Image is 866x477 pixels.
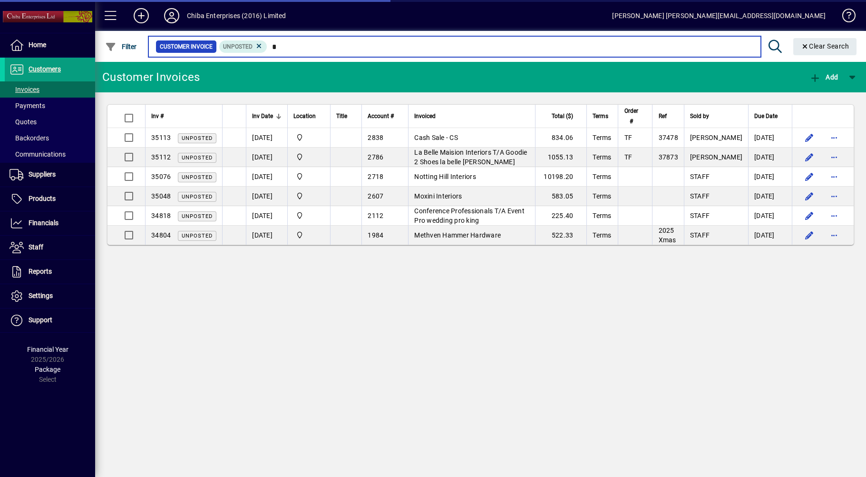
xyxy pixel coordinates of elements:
[151,111,216,121] div: Inv #
[827,169,842,184] button: More options
[658,111,678,121] div: Ref
[246,148,287,167] td: [DATE]
[593,173,611,180] span: Terms
[690,212,710,219] span: STAFF
[182,135,213,141] span: Unposted
[5,114,95,130] a: Quotes
[5,146,95,162] a: Communications
[690,192,710,200] span: STAFF
[690,231,710,239] span: STAFF
[151,212,171,219] span: 34818
[246,128,287,148] td: [DATE]
[151,173,171,180] span: 35076
[827,130,842,145] button: More options
[835,2,854,33] a: Knowledge Base
[5,33,95,57] a: Home
[10,86,39,93] span: Invoices
[182,174,213,180] span: Unposted
[593,212,611,219] span: Terms
[29,316,52,324] span: Support
[414,134,458,141] span: Cash Sale - CS
[5,130,95,146] a: Backorders
[293,111,324,121] div: Location
[336,111,356,121] div: Title
[182,233,213,239] span: Unposted
[10,134,49,142] span: Backorders
[156,7,187,24] button: Profile
[151,192,171,200] span: 35048
[5,211,95,235] a: Financials
[368,111,402,121] div: Account #
[414,149,527,166] span: La Belle Maision Interiors T/A Goodie 2 Shoes la belle [PERSON_NAME]
[624,153,632,161] span: TF
[414,192,462,200] span: Moxini Interiors
[802,228,817,243] button: Edit
[748,226,792,245] td: [DATE]
[658,134,678,141] span: 37478
[10,118,37,126] span: Quotes
[29,243,43,251] span: Staff
[29,292,53,299] span: Settings
[748,128,792,148] td: [DATE]
[246,226,287,245] td: [DATE]
[535,226,587,245] td: 522.33
[246,206,287,226] td: [DATE]
[624,106,646,127] div: Order #
[27,346,68,353] span: Financial Year
[414,173,476,180] span: Notting Hill Interiors
[368,111,394,121] span: Account #
[5,260,95,284] a: Reports
[748,148,792,167] td: [DATE]
[690,173,710,180] span: STAFF
[187,8,286,23] div: Chiba Enterprises (2016) Limited
[827,189,842,204] button: More options
[5,81,95,98] a: Invoices
[160,42,213,51] span: Customer Invoice
[368,212,383,219] span: 2112
[802,189,817,204] button: Edit
[748,206,792,226] td: [DATE]
[658,153,678,161] span: 37873
[10,102,45,109] span: Payments
[126,7,156,24] button: Add
[690,134,742,141] span: [PERSON_NAME]
[105,43,137,50] span: Filter
[593,134,611,141] span: Terms
[5,98,95,114] a: Payments
[748,167,792,187] td: [DATE]
[552,111,573,121] span: Total ($)
[414,111,529,121] div: Invoiced
[802,130,817,145] button: Edit
[535,187,587,206] td: 583.05
[754,111,786,121] div: Due Date
[624,106,638,127] span: Order #
[535,148,587,167] td: 1055.13
[754,111,778,121] span: Due Date
[29,41,46,49] span: Home
[5,284,95,308] a: Settings
[5,308,95,332] a: Support
[151,231,171,239] span: 34804
[658,111,666,121] span: Ref
[658,227,676,244] span: 2025 Xmas
[29,65,61,73] span: Customers
[368,173,383,180] span: 2718
[827,149,842,165] button: More options
[535,128,587,148] td: 834.06
[252,111,273,121] span: Inv Date
[182,155,213,161] span: Unposted
[368,192,383,200] span: 2607
[103,38,139,55] button: Filter
[593,192,611,200] span: Terms
[368,153,383,161] span: 2786
[102,70,200,85] div: Customer Invoices
[690,111,742,121] div: Sold by
[35,366,60,373] span: Package
[807,69,840,86] button: Add
[593,111,608,121] span: Terms
[593,153,611,161] span: Terms
[368,231,383,239] span: 1984
[690,111,709,121] span: Sold by
[535,167,587,187] td: 10198.20
[29,195,56,202] span: Products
